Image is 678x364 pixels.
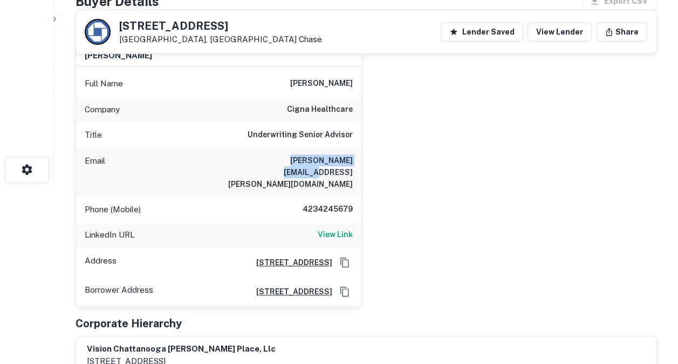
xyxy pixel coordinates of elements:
[287,103,353,116] h6: cigna healthcare
[248,257,332,268] a: [STREET_ADDRESS]
[76,315,182,332] h5: Corporate Hierarchy
[248,286,332,298] a: [STREET_ADDRESS]
[318,228,353,240] h6: View Link
[85,50,152,62] h6: [PERSON_NAME]
[85,284,153,300] p: Borrower Address
[119,21,322,31] h5: [STREET_ADDRESS]
[85,77,123,90] p: Full Name
[290,77,353,90] h6: [PERSON_NAME]
[85,228,135,241] p: LinkedIn URL
[85,129,102,141] p: Title
[119,35,322,44] p: [GEOGRAPHIC_DATA], [GEOGRAPHIC_DATA]
[318,228,353,241] a: View Link
[299,35,322,44] a: Chase
[528,22,592,42] a: View Lender
[596,22,647,42] button: Share
[288,203,353,216] h6: 4234245679
[337,254,353,271] button: Copy Address
[248,129,353,141] h6: Underwriting Senior Advisor
[624,243,678,295] iframe: Chat Widget
[337,284,353,300] button: Copy Address
[85,254,117,271] p: Address
[85,203,141,216] p: Phone (Mobile)
[441,22,523,42] button: Lender Saved
[85,103,120,116] p: Company
[223,154,353,190] h6: [PERSON_NAME][EMAIL_ADDRESS][PERSON_NAME][DOMAIN_NAME]
[87,343,276,355] h6: vision chattanooga [PERSON_NAME] place, llc
[85,154,105,190] p: Email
